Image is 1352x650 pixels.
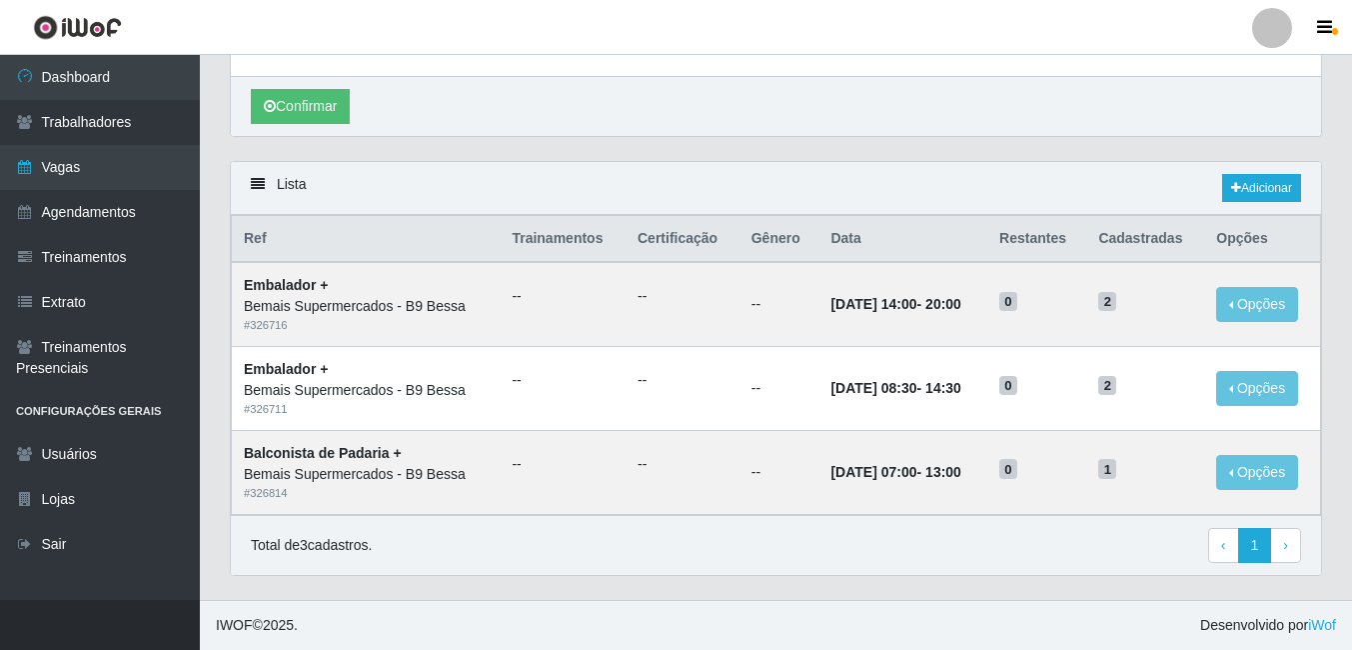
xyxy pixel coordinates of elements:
[1098,376,1116,396] span: 2
[512,454,614,475] ul: --
[244,485,488,502] div: # 326814
[999,459,1017,479] span: 0
[33,15,122,40] img: CoreUI Logo
[216,615,298,636] span: © 2025 .
[830,296,960,312] strong: -
[512,286,614,307] ul: --
[626,216,739,263] th: Certificação
[1283,537,1288,553] span: ›
[739,430,819,514] td: --
[987,216,1086,263] th: Restantes
[244,277,328,293] strong: Embalador +
[231,162,1321,215] div: Lista
[1221,537,1226,553] span: ‹
[999,376,1017,396] span: 0
[1098,292,1116,312] span: 2
[830,464,916,480] time: [DATE] 07:00
[1208,528,1239,564] a: Previous
[638,454,727,475] ul: --
[244,317,488,334] div: # 326716
[638,370,727,391] ul: --
[232,216,501,263] th: Ref
[925,464,961,480] time: 13:00
[925,380,961,396] time: 14:30
[830,296,916,312] time: [DATE] 14:00
[818,216,987,263] th: Data
[925,296,961,312] time: 20:00
[251,89,350,124] button: Confirmar
[830,464,960,480] strong: -
[500,216,626,263] th: Trainamentos
[512,370,614,391] ul: --
[251,535,372,556] p: Total de 3 cadastros.
[1204,216,1320,263] th: Opções
[830,380,960,396] strong: -
[638,286,727,307] ul: --
[1270,528,1301,564] a: Next
[244,464,488,485] div: Bemais Supermercados - B9 Bessa
[1098,459,1116,479] span: 1
[1222,174,1301,202] a: Adicionar
[1216,371,1298,406] button: Opções
[1238,528,1272,564] a: 1
[244,401,488,418] div: # 326711
[244,380,488,401] div: Bemais Supermercados - B9 Bessa
[1216,455,1298,490] button: Opções
[1216,287,1298,322] button: Opções
[999,292,1017,312] span: 0
[244,296,488,317] div: Bemais Supermercados - B9 Bessa
[739,262,819,346] td: --
[1200,615,1336,636] span: Desenvolvido por
[216,617,253,633] span: IWOF
[830,380,916,396] time: [DATE] 08:30
[244,361,328,377] strong: Embalador +
[739,216,819,263] th: Gênero
[244,445,402,461] strong: Balconista de Padaria +
[1208,528,1301,564] nav: pagination
[739,347,819,431] td: --
[1086,216,1204,263] th: Cadastradas
[1308,617,1336,633] a: iWof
